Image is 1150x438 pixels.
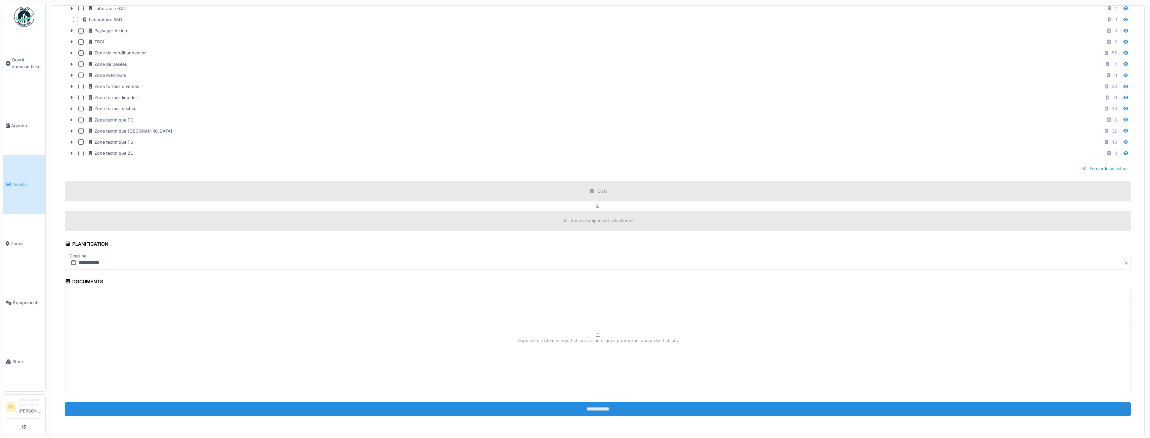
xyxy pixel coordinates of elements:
[1114,117,1117,123] div: 6
[1115,16,1117,23] div: 1
[1112,139,1117,145] div: 48
[1115,5,1117,12] div: 7
[1113,61,1117,67] div: 14
[1114,28,1117,34] div: 3
[1079,164,1131,173] div: Fermer le sélecteur
[3,96,45,155] a: Agenda
[12,57,43,69] span: Ouvrir nouveau ticket
[1114,72,1117,79] div: 11
[88,105,136,112] div: Zone formes sèches
[14,7,34,27] img: Badge_color-CXgf-gQk.svg
[13,299,43,306] span: Équipements
[88,39,105,45] div: TBCL
[3,214,45,273] a: Zones
[6,402,16,412] li: SC
[1123,256,1131,270] button: Close
[18,397,43,408] div: Responsable demandeur
[12,358,43,365] span: Stock
[3,31,45,96] a: Ouvrir nouveau ticket
[88,94,138,101] div: Zone formes liquides
[69,252,87,260] label: Deadline
[1114,150,1117,156] div: 3
[597,188,607,194] div: Quai
[65,239,109,250] div: Planification
[1112,50,1117,56] div: 56
[570,217,634,224] div: Aucun équipement sélectionné
[3,273,45,332] a: Équipements
[518,337,678,344] p: Déposez directement des fichiers ici, ou cliquez pour sélectionner des fichiers
[1112,128,1117,134] div: 32
[6,397,43,419] a: SC Responsable demandeur[PERSON_NAME]
[1113,94,1117,101] div: 71
[88,139,133,145] div: Zone technique FS
[88,150,133,156] div: Zone technique ZC
[82,16,122,23] div: Laboratoire R&D
[1112,83,1117,90] div: 53
[12,181,43,188] span: Tickets
[88,61,127,67] div: Zone de pesées
[88,83,139,90] div: Zone formes diverses
[88,117,133,123] div: Zone technique FD
[11,240,43,247] span: Zones
[88,128,172,134] div: Zone technique [GEOGRAPHIC_DATA]
[65,277,103,288] div: Documents
[88,50,147,56] div: Zone de conditionnement
[11,123,43,129] span: Agenda
[88,72,126,79] div: Zone extérieure
[18,397,43,417] li: [PERSON_NAME]
[88,28,128,34] div: Paysager Arrière
[88,5,125,12] div: Laboratoire QC
[3,332,45,391] a: Stock
[1114,39,1117,45] div: 3
[3,155,45,214] a: Tickets
[1112,105,1117,112] div: 38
